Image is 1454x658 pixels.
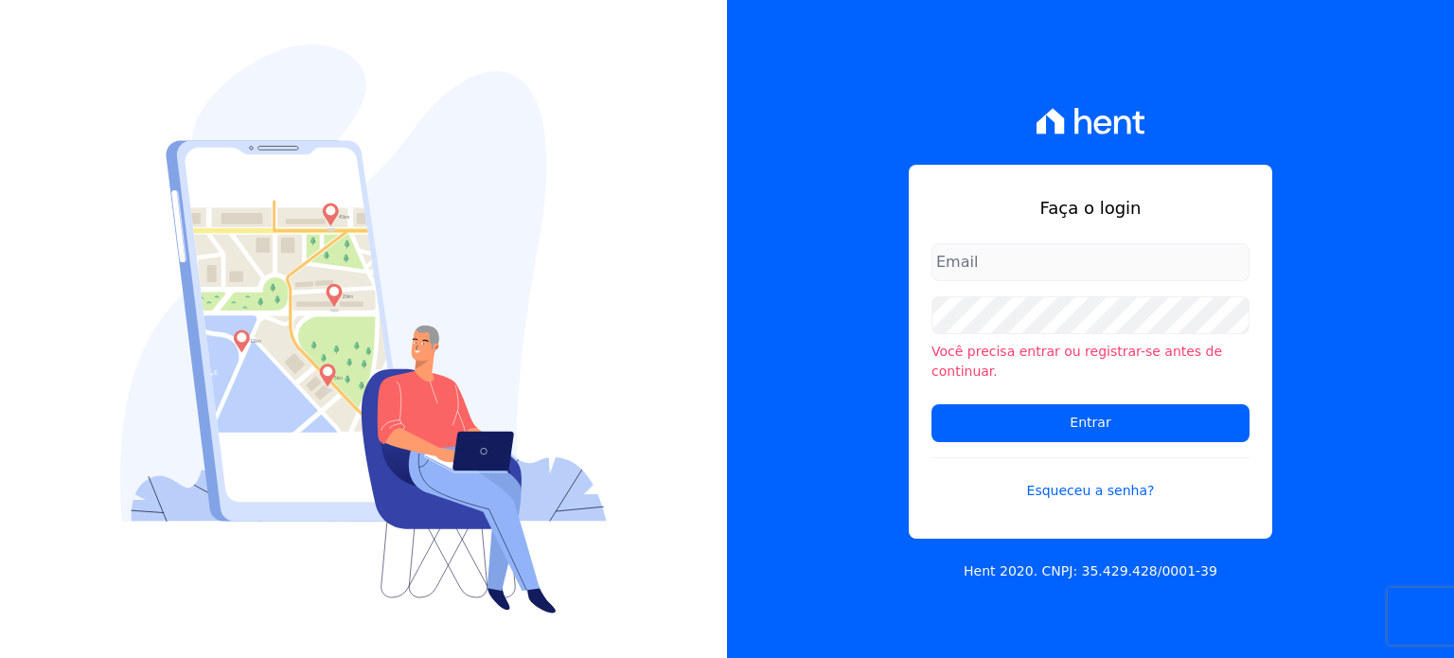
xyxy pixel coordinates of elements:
[931,457,1250,501] a: Esqueceu a senha?
[931,195,1250,221] h1: Faça o login
[931,243,1250,281] input: Email
[120,44,607,614] img: Login
[931,342,1250,382] li: Você precisa entrar ou registrar-se antes de continuar.
[964,561,1217,581] p: Hent 2020. CNPJ: 35.429.428/0001-39
[931,404,1250,442] input: Entrar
